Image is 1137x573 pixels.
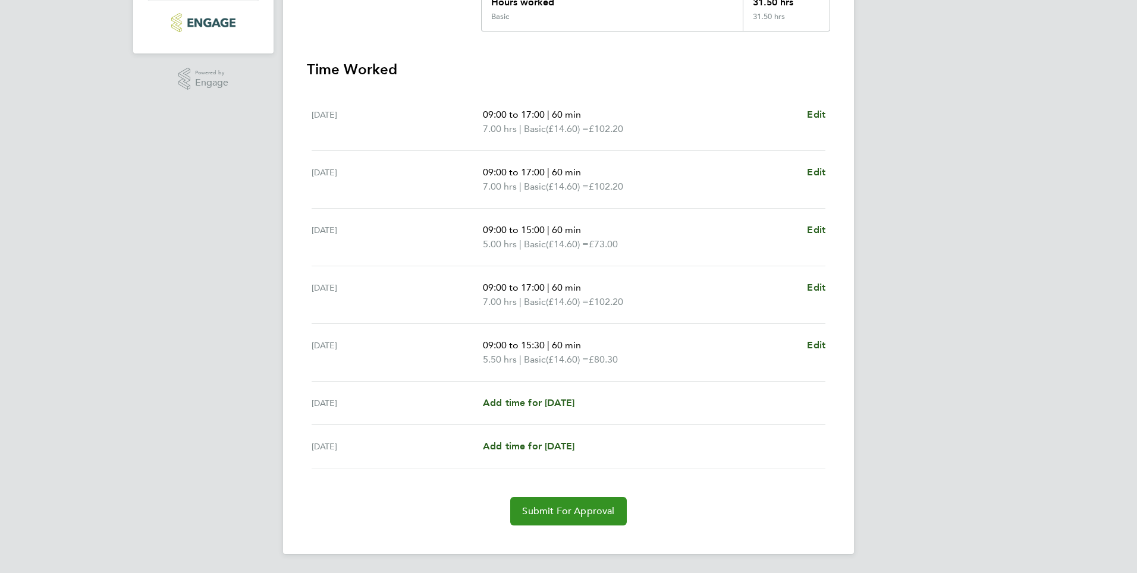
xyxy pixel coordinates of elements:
span: Add time for [DATE] [483,440,574,452]
div: [DATE] [312,165,483,194]
a: Add time for [DATE] [483,396,574,410]
span: | [547,224,549,235]
span: 09:00 to 17:00 [483,282,545,293]
span: | [519,123,522,134]
span: 5.00 hrs [483,238,517,250]
button: Submit For Approval [510,497,626,525]
span: Edit [807,282,825,293]
span: 09:00 to 15:30 [483,339,545,351]
span: Basic [524,180,546,194]
span: 7.00 hrs [483,296,517,307]
span: (£14.60) = [546,123,589,134]
span: 09:00 to 15:00 [483,224,545,235]
span: | [547,282,549,293]
span: Add time for [DATE] [483,397,574,408]
span: (£14.60) = [546,354,589,365]
span: Basic [524,237,546,251]
a: Add time for [DATE] [483,439,574,454]
span: 60 min [552,166,581,178]
span: Edit [807,109,825,120]
span: (£14.60) = [546,238,589,250]
div: [DATE] [312,223,483,251]
a: Edit [807,281,825,295]
span: | [547,339,549,351]
span: 5.50 hrs [483,354,517,365]
span: 60 min [552,224,581,235]
span: £80.30 [589,354,618,365]
span: £102.20 [589,181,623,192]
span: Engage [195,78,228,88]
img: morganhunt-logo-retina.png [171,13,235,32]
div: [DATE] [312,396,483,410]
span: £73.00 [589,238,618,250]
span: | [519,238,522,250]
span: 60 min [552,339,581,351]
span: 09:00 to 17:00 [483,109,545,120]
div: [DATE] [312,281,483,309]
div: Basic [491,12,509,21]
span: Basic [524,295,546,309]
span: Basic [524,122,546,136]
div: [DATE] [312,108,483,136]
h3: Time Worked [307,60,830,79]
a: Edit [807,108,825,122]
span: 7.00 hrs [483,123,517,134]
div: [DATE] [312,439,483,454]
span: 60 min [552,109,581,120]
span: (£14.60) = [546,296,589,307]
a: Go to home page [147,13,259,32]
span: | [519,296,522,307]
a: Edit [807,165,825,180]
a: Edit [807,223,825,237]
span: | [547,166,549,178]
span: £102.20 [589,123,623,134]
span: Basic [524,352,546,367]
span: | [547,109,549,120]
div: [DATE] [312,338,483,367]
span: | [519,354,522,365]
a: Powered byEngage [178,68,229,90]
span: Edit [807,166,825,178]
div: 31.50 hrs [743,12,830,31]
span: £102.20 [589,296,623,307]
span: 7.00 hrs [483,181,517,192]
span: Submit For Approval [522,505,614,517]
span: 60 min [552,282,581,293]
span: Powered by [195,68,228,78]
span: (£14.60) = [546,181,589,192]
span: 09:00 to 17:00 [483,166,545,178]
a: Edit [807,338,825,352]
span: Edit [807,224,825,235]
span: Edit [807,339,825,351]
span: | [519,181,522,192]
